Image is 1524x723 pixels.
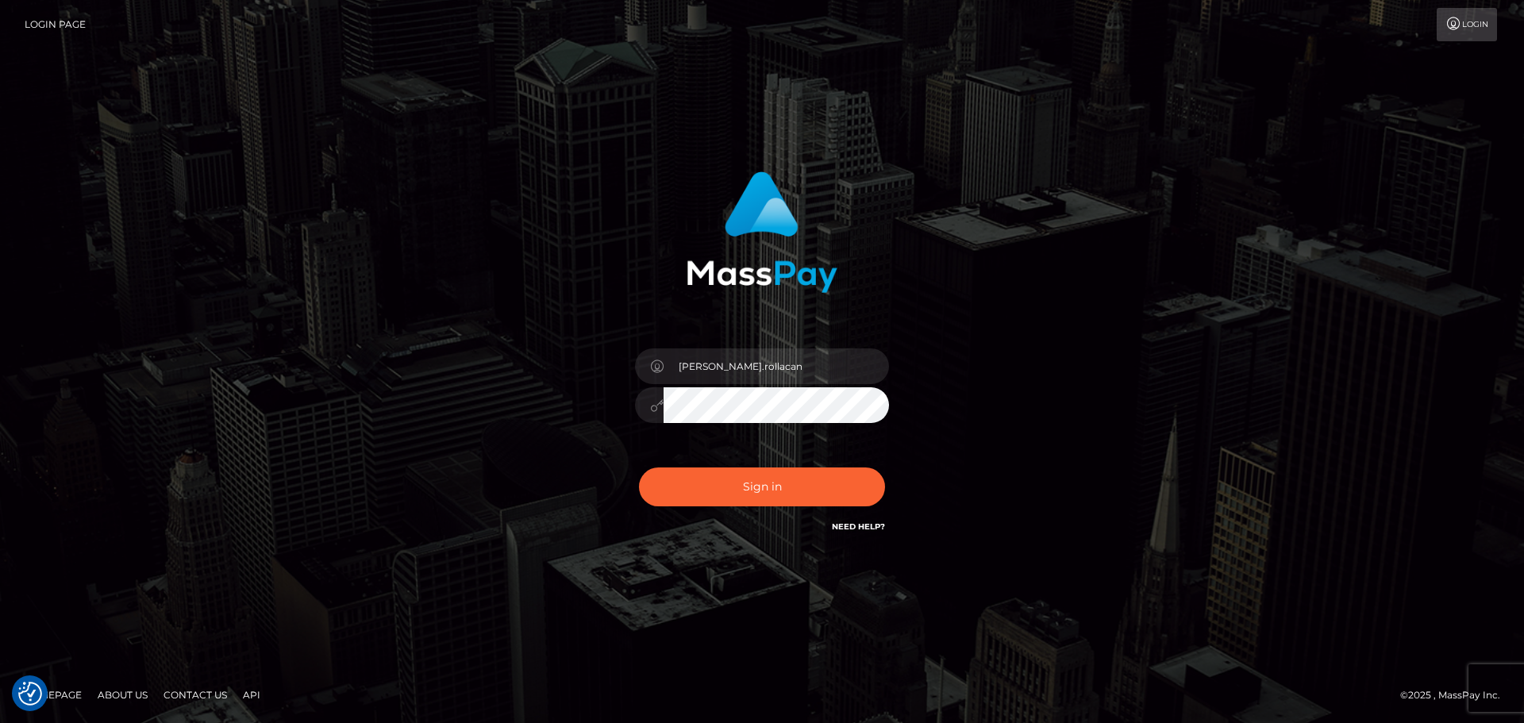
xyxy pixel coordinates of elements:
[832,521,885,532] a: Need Help?
[18,682,42,706] button: Consent Preferences
[91,683,154,707] a: About Us
[639,467,885,506] button: Sign in
[664,348,889,384] input: Username...
[1437,8,1497,41] a: Login
[157,683,233,707] a: Contact Us
[687,171,837,293] img: MassPay Login
[1400,686,1512,704] div: © 2025 , MassPay Inc.
[18,682,42,706] img: Revisit consent button
[237,683,267,707] a: API
[17,683,88,707] a: Homepage
[25,8,86,41] a: Login Page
